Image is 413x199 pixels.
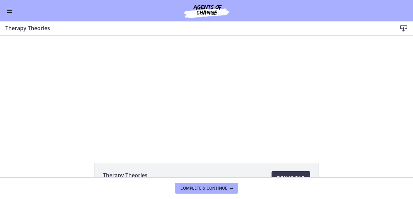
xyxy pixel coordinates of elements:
img: Agents of Change [166,3,247,19]
span: Download [277,174,305,182]
button: Enable menu [5,7,13,15]
button: Complete & continue [175,183,238,194]
span: Complete & continue [180,186,227,191]
span: Therapy Theories [103,171,147,179]
h3: Therapy Theories [5,24,386,32]
a: Download [272,171,310,185]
